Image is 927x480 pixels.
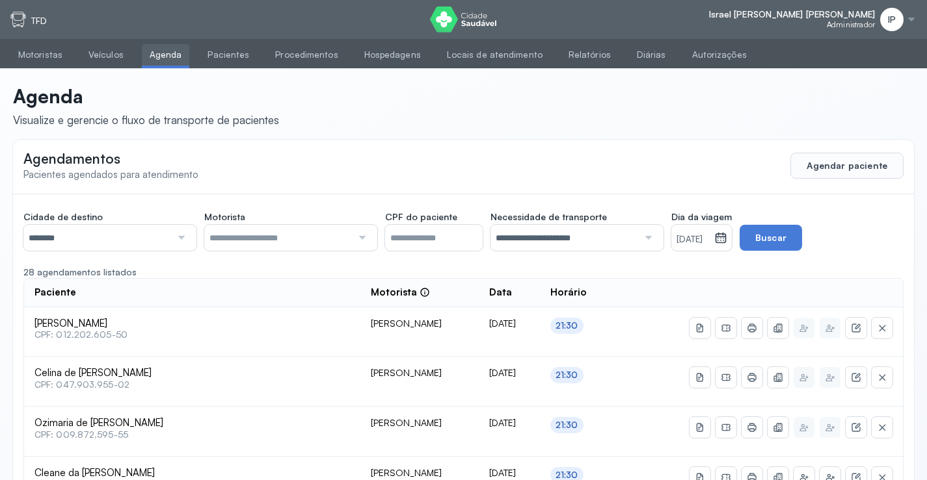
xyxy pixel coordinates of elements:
div: [PERSON_NAME] [371,318,468,329]
span: Agendamentos [23,150,120,167]
p: Agenda [13,84,279,108]
div: 28 agendamentos listados [23,266,904,278]
div: 21:30 [556,320,578,331]
a: Pacientes [200,44,257,66]
div: Motorista [371,286,430,299]
a: Autorizações [684,44,755,66]
small: [DATE] [677,233,709,246]
span: CPF: 047.903.955-02 [34,379,350,390]
a: Diárias [629,44,674,66]
a: Procedimentos [267,44,345,66]
span: IP [888,14,896,25]
p: TFD [31,16,47,27]
span: Motorista [204,211,245,223]
span: Horário [550,286,587,299]
a: Relatórios [561,44,619,66]
span: Dia da viagem [671,211,732,223]
div: [DATE] [489,467,530,479]
div: [DATE] [489,318,530,329]
div: 21:30 [556,420,578,431]
img: tfd.svg [10,12,26,27]
span: CPF: 012.202.605-50 [34,329,350,340]
a: Veículos [81,44,131,66]
div: 21:30 [556,370,578,381]
span: Pacientes agendados para atendimento [23,168,198,181]
span: Necessidade de transporte [490,211,607,223]
a: Locais de atendimento [439,44,550,66]
div: Visualize e gerencie o fluxo de transporte de pacientes [13,113,279,127]
span: Data [489,286,512,299]
div: [PERSON_NAME] [371,467,468,479]
span: Cleane da [PERSON_NAME] [34,467,350,479]
a: Agenda [142,44,190,66]
span: Israel [PERSON_NAME] [PERSON_NAME] [709,9,875,20]
span: Administrador [827,20,875,29]
span: Ozimaria de [PERSON_NAME] [34,417,350,429]
div: [DATE] [489,417,530,429]
img: logo do Cidade Saudável [430,6,497,32]
button: Buscar [740,225,802,251]
div: [DATE] [489,367,530,379]
a: Hospedagens [356,44,429,66]
span: Celina de [PERSON_NAME] [34,367,350,379]
button: Agendar paciente [790,153,904,179]
a: Motoristas [10,44,70,66]
span: CPF: 009.872.595-55 [34,429,350,440]
span: [PERSON_NAME] [34,318,350,330]
div: [PERSON_NAME] [371,367,468,379]
span: CPF do paciente [385,211,457,223]
span: Paciente [34,286,76,299]
div: [PERSON_NAME] [371,417,468,429]
span: Cidade de destino [23,211,103,223]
